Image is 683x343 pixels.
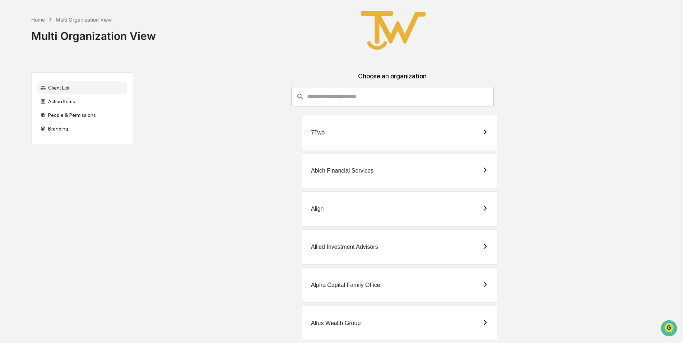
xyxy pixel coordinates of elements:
[311,320,361,326] div: Altus Wealth Group
[31,17,45,23] div: Home
[24,62,91,68] div: We're available if you need us!
[56,17,112,23] div: Multi Organization View
[4,101,48,114] a: 🔎Data Lookup
[37,81,127,94] div: Client List
[139,72,646,87] div: Choose an organization
[71,122,87,127] span: Pylon
[31,24,156,42] div: Multi Organization View
[7,105,13,111] div: 🔎
[14,91,46,98] span: Preclearance
[357,6,429,55] img: True West
[122,57,131,66] button: Start new chat
[291,87,494,106] div: consultant-dashboard__filter-organizations-search-bar
[311,206,324,212] div: Align
[660,319,679,339] iframe: Open customer support
[311,282,380,288] div: Alpha Capital Family Office
[7,55,20,68] img: 1746055101610-c473b297-6a78-478c-a979-82029cc54cd1
[311,168,373,174] div: Abich Financial Services
[4,88,49,101] a: 🖐️Preclearance
[311,129,325,136] div: 7Two
[37,109,127,122] div: People & Permissions
[49,88,92,101] a: 🗄️Attestations
[37,122,127,135] div: Branding
[51,122,87,127] a: Powered byPylon
[59,91,89,98] span: Attestations
[37,95,127,108] div: Action Items
[7,15,131,27] p: How can we help?
[311,244,378,250] div: Allied Investment Advisors
[14,104,45,111] span: Data Lookup
[7,91,13,97] div: 🖐️
[52,91,58,97] div: 🗄️
[24,55,118,62] div: Start new chat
